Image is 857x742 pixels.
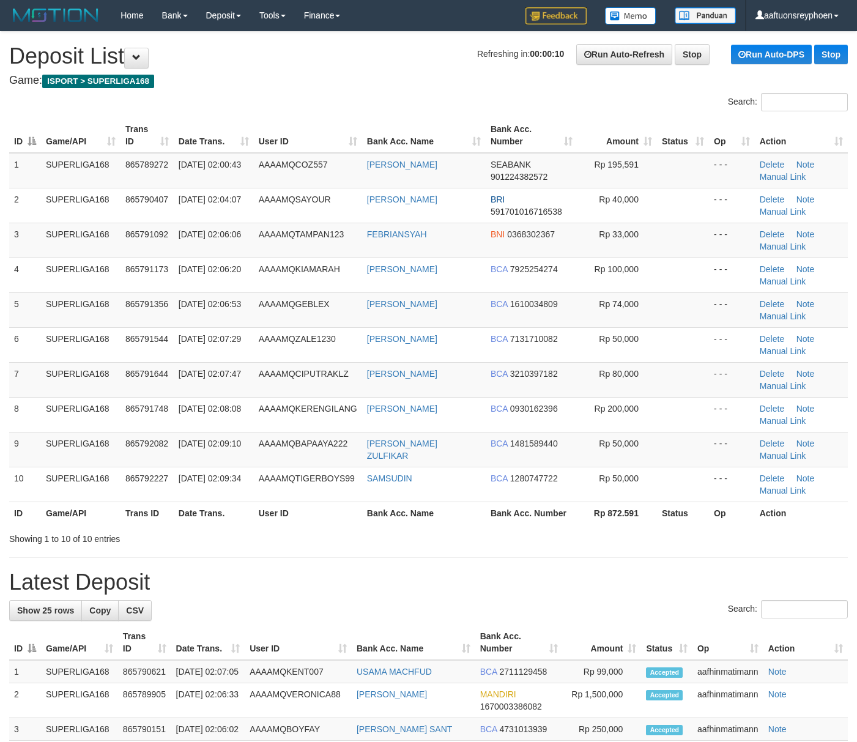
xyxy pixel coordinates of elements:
span: 865792227 [125,473,168,483]
span: ISPORT > SUPERLIGA168 [42,75,154,88]
img: MOTION_logo.png [9,6,102,24]
img: Feedback.jpg [525,7,587,24]
td: SUPERLIGA168 [41,467,121,502]
td: SUPERLIGA168 [41,362,121,397]
span: 865790407 [125,195,168,204]
th: Action: activate to sort column ascending [763,625,848,660]
a: Run Auto-DPS [731,45,812,64]
a: Note [768,667,787,677]
a: Stop [814,45,848,64]
td: SUPERLIGA168 [41,258,121,292]
td: 5 [9,292,41,327]
th: User ID: activate to sort column ascending [254,118,362,153]
span: BRI [491,195,505,204]
th: Date Trans. [174,502,254,524]
td: 4 [9,258,41,292]
span: Refreshing in: [477,49,564,59]
a: [PERSON_NAME] [367,299,437,309]
th: Bank Acc. Name [362,502,486,524]
span: AAAAMQCIPUTRAKLZ [259,369,349,379]
span: [DATE] 02:06:53 [179,299,241,309]
td: Rp 99,000 [563,660,641,683]
td: - - - [709,223,755,258]
span: [DATE] 02:00:43 [179,160,241,169]
th: Bank Acc. Name: activate to sort column ascending [362,118,486,153]
a: Note [768,724,787,734]
td: 3 [9,718,41,741]
a: [PERSON_NAME] SANT [357,724,452,734]
th: Status [657,502,709,524]
th: Trans ID: activate to sort column ascending [118,625,171,660]
th: User ID: activate to sort column ascending [245,625,352,660]
span: AAAAMQTAMPAN123 [259,229,344,239]
span: AAAAMQCOZ557 [259,160,328,169]
span: Copy 0368302367 to clipboard [507,229,555,239]
a: Manual Link [760,311,806,321]
th: Trans ID [121,502,174,524]
td: [DATE] 02:06:02 [171,718,245,741]
a: Manual Link [760,416,806,426]
td: Rp 1,500,000 [563,683,641,718]
td: 6 [9,327,41,362]
span: 865791092 [125,229,168,239]
span: AAAAMQGEBLEX [259,299,330,309]
span: Copy 1280747722 to clipboard [510,473,558,483]
span: 865791644 [125,369,168,379]
td: 8 [9,397,41,432]
span: 865791173 [125,264,168,274]
img: panduan.png [675,7,736,24]
th: Trans ID: activate to sort column ascending [121,118,174,153]
th: Status: activate to sort column ascending [657,118,709,153]
th: Op: activate to sort column ascending [709,118,755,153]
td: 10 [9,467,41,502]
input: Search: [761,600,848,618]
a: [PERSON_NAME] [367,334,437,344]
a: Delete [760,160,784,169]
span: Rp 33,000 [599,229,639,239]
span: AAAAMQTIGERBOYS99 [259,473,355,483]
span: Copy [89,606,111,615]
td: SUPERLIGA168 [41,718,118,741]
td: SUPERLIGA168 [41,683,118,718]
span: BCA [480,667,497,677]
span: Show 25 rows [17,606,74,615]
span: BCA [491,473,508,483]
td: AAAAMQVERONICA88 [245,683,352,718]
th: Op [709,502,755,524]
div: Showing 1 to 10 of 10 entries [9,528,348,545]
span: [DATE] 02:09:34 [179,473,241,483]
a: Delete [760,404,784,414]
td: aafhinmatimann [692,683,763,718]
th: Action [755,502,848,524]
span: AAAAMQSAYOUR [259,195,331,204]
td: aafhinmatimann [692,718,763,741]
span: Copy 1670003386082 to clipboard [480,702,542,711]
span: Copy 4731013939 to clipboard [500,724,547,734]
th: Action: activate to sort column ascending [755,118,848,153]
span: Copy 2711129458 to clipboard [500,667,547,677]
a: Delete [760,264,784,274]
a: Manual Link [760,242,806,251]
span: BCA [491,439,508,448]
a: Note [796,299,815,309]
a: Note [796,229,815,239]
span: BCA [491,299,508,309]
span: Copy 901224382572 to clipboard [491,172,547,182]
span: Copy 0930162396 to clipboard [510,404,558,414]
a: [PERSON_NAME] [367,195,437,204]
td: - - - [709,258,755,292]
a: [PERSON_NAME] [357,689,427,699]
a: Note [796,334,815,344]
h4: Game: [9,75,848,87]
span: BCA [491,369,508,379]
span: Copy 1481589440 to clipboard [510,439,558,448]
td: SUPERLIGA168 [41,153,121,188]
td: 2 [9,683,41,718]
span: [DATE] 02:06:20 [179,264,241,274]
th: Status: activate to sort column ascending [641,625,692,660]
strong: 00:00:10 [530,49,564,59]
td: - - - [709,153,755,188]
th: ID: activate to sort column descending [9,118,41,153]
span: Copy 3210397182 to clipboard [510,369,558,379]
a: CSV [118,600,152,621]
